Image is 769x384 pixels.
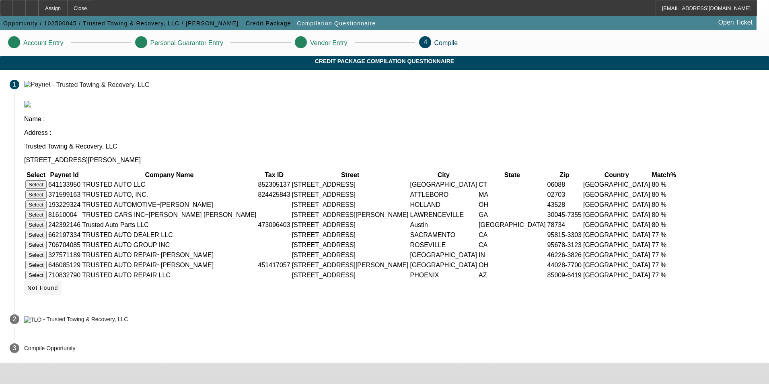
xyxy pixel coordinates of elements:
[310,39,347,47] p: Vendor Entry
[547,270,582,280] td: 85009-6419
[547,220,582,229] td: 78734
[25,180,47,189] button: Select
[478,180,546,189] td: CT
[547,171,582,179] th: Zip
[547,190,582,199] td: 02703
[652,190,676,199] td: 80 %
[150,39,223,47] p: Personal Guarantor Entry
[547,250,582,260] td: 46226-3826
[410,230,478,239] td: SACRAMENTO
[24,157,759,164] p: [STREET_ADDRESS][PERSON_NAME]
[410,270,478,280] td: PHOENIX
[6,58,763,64] span: Credit Package Compilation Questionnaire
[297,20,376,27] span: Compilation Questionnaire
[24,101,31,107] img: paynet_logo.jpg
[583,200,651,209] td: [GEOGRAPHIC_DATA]
[478,260,546,270] td: OH
[13,316,16,323] span: 2
[410,250,478,260] td: [GEOGRAPHIC_DATA]
[652,270,676,280] td: 77 %
[583,220,651,229] td: [GEOGRAPHIC_DATA]
[478,220,546,229] td: [GEOGRAPHIC_DATA]
[23,39,64,47] p: Account Entry
[48,210,81,219] td: 81610004
[24,345,76,351] p: Compile Opportunity
[25,221,47,229] button: Select
[410,190,478,199] td: ATTLEBORO
[410,220,478,229] td: Austin
[478,240,546,250] td: CA
[652,200,676,209] td: 80 %
[24,116,759,123] p: Name :
[652,260,676,270] td: 77 %
[652,180,676,189] td: 80 %
[652,220,676,229] td: 80 %
[25,241,47,249] button: Select
[715,16,756,29] a: Open Ticket
[410,210,478,219] td: LAWRENCEVILLE
[258,260,291,270] td: 451417057
[13,81,16,88] span: 1
[48,180,81,189] td: 641133950
[25,251,47,259] button: Select
[547,200,582,209] td: 43528
[258,171,291,179] th: Tax ID
[583,270,651,280] td: [GEOGRAPHIC_DATA]
[82,270,257,280] td: TRUSTED AUTO REPAIR LLC
[43,316,128,323] div: - Trusted Towing & Recovery, LLC
[25,200,47,209] button: Select
[547,210,582,219] td: 30045-7355
[410,200,478,209] td: HOLLAND
[652,171,676,179] th: Match%
[48,250,81,260] td: 327571189
[292,250,409,260] td: [STREET_ADDRESS]
[82,240,257,250] td: TRUSTED AUTO GROUP INC
[478,200,546,209] td: OH
[292,230,409,239] td: [STREET_ADDRESS]
[478,270,546,280] td: AZ
[48,200,81,209] td: 193229324
[52,81,149,88] div: - Trusted Towing & Recovery, LLC
[48,220,81,229] td: 242392146
[478,171,546,179] th: State
[652,250,676,260] td: 77 %
[258,180,291,189] td: 852305137
[24,281,62,295] button: Not Found
[292,171,409,179] th: Street
[82,171,257,179] th: Company Name
[583,230,651,239] td: [GEOGRAPHIC_DATA]
[478,250,546,260] td: IN
[410,180,478,189] td: [GEOGRAPHIC_DATA]
[292,260,409,270] td: [STREET_ADDRESS][PERSON_NAME]
[583,210,651,219] td: [GEOGRAPHIC_DATA]
[24,129,759,136] p: Address :
[547,260,582,270] td: 44028-7700
[292,190,409,199] td: [STREET_ADDRESS]
[292,200,409,209] td: [STREET_ADDRESS]
[583,171,651,179] th: Country
[27,285,58,291] span: Not Found
[3,20,239,27] span: Opportunity / 102500045 / Trusted Towing & Recovery, LLC / [PERSON_NAME]
[48,190,81,199] td: 371599163
[410,240,478,250] td: ROSEVILLE
[410,171,478,179] th: City
[652,210,676,219] td: 80 %
[48,240,81,250] td: 706704085
[583,240,651,250] td: [GEOGRAPHIC_DATA]
[434,39,458,47] p: Compile
[410,260,478,270] td: [GEOGRAPHIC_DATA]
[82,200,257,209] td: TRUSTED AUTOMOTIVE~[PERSON_NAME]
[48,260,81,270] td: 646085129
[583,250,651,260] td: [GEOGRAPHIC_DATA]
[25,211,47,219] button: Select
[24,81,51,88] img: Paynet
[246,20,291,27] span: Credit Package
[652,240,676,250] td: 77 %
[13,345,16,352] span: 3
[25,231,47,239] button: Select
[82,210,257,219] td: TRUSTED CARS INC~[PERSON_NAME] [PERSON_NAME]
[295,16,378,31] button: Compilation Questionnaire
[292,180,409,189] td: [STREET_ADDRESS]
[82,260,257,270] td: TRUSTED AUTO REPAIR~[PERSON_NAME]
[82,230,257,239] td: TRUSTED AUTO DEALER LLC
